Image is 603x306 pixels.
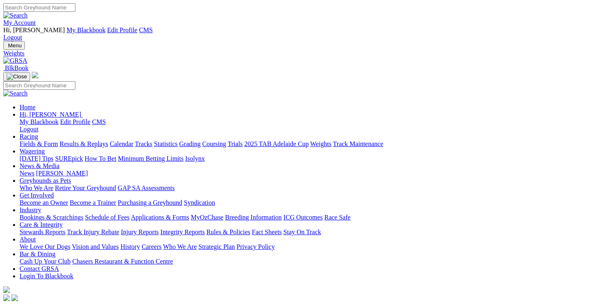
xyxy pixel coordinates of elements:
[66,27,106,33] a: My Blackbook
[3,286,10,293] img: logo-grsa-white.png
[199,243,235,250] a: Strategic Plan
[3,3,75,12] input: Search
[20,228,600,236] div: Care & Integrity
[7,73,27,80] img: Close
[3,90,28,97] img: Search
[20,111,81,118] span: Hi, [PERSON_NAME]
[179,140,201,147] a: Grading
[244,140,309,147] a: 2025 TAB Adelaide Cup
[67,228,119,235] a: Track Injury Rebate
[11,295,18,301] img: twitter.svg
[160,228,205,235] a: Integrity Reports
[20,199,68,206] a: Become an Owner
[3,12,28,19] img: Search
[60,118,91,125] a: Edit Profile
[3,57,27,64] img: GRSA
[20,140,58,147] a: Fields & Form
[118,155,183,162] a: Minimum Betting Limits
[225,214,282,221] a: Breeding Information
[3,19,36,26] a: My Account
[3,27,600,41] div: My Account
[3,64,29,71] a: BlkBook
[283,228,321,235] a: Stay On Track
[60,140,108,147] a: Results & Replays
[20,170,600,177] div: News & Media
[20,104,35,111] a: Home
[20,170,34,177] a: News
[20,265,59,272] a: Contact GRSA
[3,50,600,57] a: Weights
[20,236,36,243] a: About
[55,155,83,162] a: SUREpick
[228,140,243,147] a: Trials
[20,251,55,257] a: Bar & Dining
[20,118,600,133] div: Hi, [PERSON_NAME]
[135,140,152,147] a: Tracks
[20,162,60,169] a: News & Media
[20,111,83,118] a: Hi, [PERSON_NAME]
[20,177,71,184] a: Greyhounds as Pets
[107,27,137,33] a: Edit Profile
[85,214,129,221] a: Schedule of Fees
[55,184,116,191] a: Retire Your Greyhound
[20,118,59,125] a: My Blackbook
[20,192,54,199] a: Get Involved
[3,41,25,50] button: Toggle navigation
[283,214,322,221] a: ICG Outcomes
[20,243,600,251] div: About
[20,214,83,221] a: Bookings & Scratchings
[3,34,22,41] a: Logout
[72,243,119,250] a: Vision and Values
[141,243,161,250] a: Careers
[118,199,182,206] a: Purchasing a Greyhound
[36,170,88,177] a: [PERSON_NAME]
[110,140,133,147] a: Calendar
[20,148,45,155] a: Wagering
[3,295,10,301] img: facebook.svg
[118,184,175,191] a: GAP SA Assessments
[20,126,38,133] a: Logout
[32,72,38,78] img: logo-grsa-white.png
[20,133,38,140] a: Racing
[20,184,53,191] a: Who We Are
[154,140,178,147] a: Statistics
[20,140,600,148] div: Racing
[184,199,215,206] a: Syndication
[20,221,63,228] a: Care & Integrity
[3,72,30,81] button: Toggle navigation
[139,27,153,33] a: CMS
[3,27,65,33] span: Hi, [PERSON_NAME]
[185,155,205,162] a: Isolynx
[20,155,53,162] a: [DATE] Tips
[85,155,117,162] a: How To Bet
[20,258,71,265] a: Cash Up Your Club
[20,243,70,250] a: We Love Our Dogs
[333,140,383,147] a: Track Maintenance
[252,228,282,235] a: Fact Sheets
[20,273,73,279] a: Login To Blackbook
[20,199,600,206] div: Get Involved
[5,64,29,71] span: BlkBook
[310,140,331,147] a: Weights
[206,228,250,235] a: Rules & Policies
[20,184,600,192] div: Greyhounds as Pets
[202,140,226,147] a: Coursing
[70,199,116,206] a: Become a Trainer
[3,81,75,90] input: Search
[72,258,173,265] a: Chasers Restaurant & Function Centre
[324,214,350,221] a: Race Safe
[20,258,600,265] div: Bar & Dining
[163,243,197,250] a: Who We Are
[20,155,600,162] div: Wagering
[20,228,65,235] a: Stewards Reports
[8,42,22,49] span: Menu
[92,118,106,125] a: CMS
[120,243,140,250] a: History
[20,206,41,213] a: Industry
[191,214,223,221] a: MyOzChase
[20,214,600,221] div: Industry
[121,228,159,235] a: Injury Reports
[131,214,189,221] a: Applications & Forms
[236,243,275,250] a: Privacy Policy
